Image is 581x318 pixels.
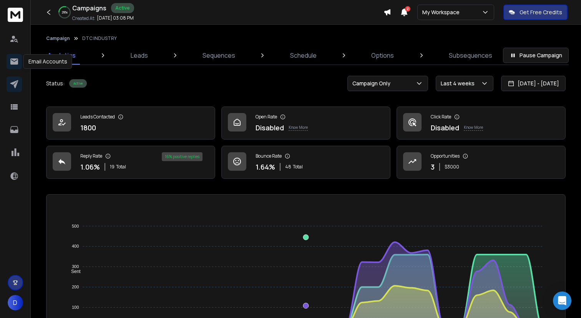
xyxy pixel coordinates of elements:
a: Open RateDisabledKnow More [221,107,390,140]
span: Total [116,164,126,170]
div: Open Intercom Messenger [553,291,571,310]
button: D [8,295,23,310]
p: Leads Contacted [80,114,115,120]
a: Options [367,46,398,65]
p: Last 4 weeks [441,80,478,87]
p: Analytics [48,51,76,60]
p: Know More [464,125,483,131]
button: [DATE] - [DATE] [501,76,566,91]
p: Reply Rate [80,153,102,159]
tspan: 100 [72,305,79,310]
p: Get Free Credits [520,8,562,16]
a: Leads Contacted1800 [46,107,215,140]
div: Active [69,79,87,88]
p: Options [371,51,394,60]
p: Disabled [256,122,284,133]
a: Schedule [286,46,321,65]
tspan: 300 [72,264,79,269]
a: Click RateDisabledKnow More [397,107,566,140]
p: 29 % [62,10,68,15]
tspan: 200 [72,285,79,289]
p: Know More [289,125,308,131]
tspan: 500 [72,224,79,228]
p: Opportunities [431,153,460,159]
p: [DATE] 03:08 PM [97,15,134,21]
div: Email Accounts [23,54,72,69]
span: 48 [285,164,291,170]
p: Click Rate [431,114,451,120]
div: Active [111,3,134,13]
button: Campaign [46,35,70,42]
div: 16 % positive replies [162,152,203,161]
p: Status: [46,80,65,87]
a: Leads [126,46,153,65]
p: Created At: [72,15,95,22]
span: 2 [405,6,410,12]
button: Pause Campaign [503,48,569,63]
span: Total [293,164,303,170]
a: Opportunities3$3000 [397,146,566,179]
a: Analytics [43,46,80,65]
h1: Campaigns [72,3,106,13]
a: Bounce Rate1.64%48Total [221,146,390,179]
p: 1800 [80,122,96,133]
p: Subsequences [449,51,492,60]
span: 19 [110,164,115,170]
p: 3 [431,161,435,172]
span: Sent [65,269,81,274]
a: Subsequences [444,46,497,65]
p: DTC INDUSTRY [82,35,117,42]
p: 1.06 % [80,161,100,172]
p: Leads [131,51,148,60]
tspan: 400 [72,244,79,249]
p: 1.64 % [256,161,275,172]
a: Reply Rate1.06%19Total16% positive replies [46,146,215,179]
button: Get Free Credits [503,5,568,20]
p: Disabled [431,122,459,133]
p: Schedule [290,51,317,60]
p: $ 3000 [445,164,459,170]
p: Bounce Rate [256,153,282,159]
p: Sequences [203,51,235,60]
p: My Workspace [422,8,463,16]
a: Sequences [198,46,240,65]
p: Open Rate [256,114,277,120]
p: Campaign Only [352,80,393,87]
